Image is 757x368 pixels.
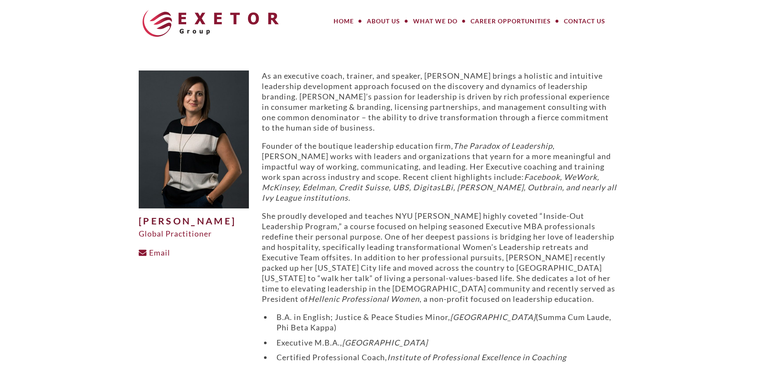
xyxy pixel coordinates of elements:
[272,352,618,362] li: Certified Professional Coach,
[262,70,618,133] p: As an executive coach, trainer, and speaker, [PERSON_NAME] brings a holistic and intuitive leader...
[557,13,612,30] a: Contact Us
[262,211,618,304] p: She proudly developed and teaches NYU [PERSON_NAME] highly coveted “Inside-Out Leadership Program...
[143,10,279,37] img: The Exetor Group
[139,70,249,208] img: Valia-G-500x625.jpg
[139,248,170,257] a: Email
[453,141,553,150] em: The Paradox of Leadership
[262,182,617,202] em: Edelman, Credit Suisse, UBS, DigitasLBi, [PERSON_NAME], Outbrain, and nearly all Ivy League insti...
[272,337,618,348] li: Executive M.B.A.,
[450,312,536,322] em: [GEOGRAPHIC_DATA]
[360,13,407,30] a: About Us
[308,294,420,304] em: Hellenic Professional Women
[327,13,360,30] a: Home
[464,13,557,30] a: Career Opportunities
[262,172,599,192] em: Facebook, WeWork, McKinsey,
[342,338,428,347] em: [GEOGRAPHIC_DATA]
[387,352,566,362] em: Institute of Professional Excellence in Coaching
[407,13,464,30] a: What We Do
[272,312,618,333] li: B.A. in English; Justice & Peace Studies Minor, (Summa Cum Laude, Phi Beta Kappa)
[139,228,249,239] div: Global Practitioner
[262,141,618,203] p: Founder of the boutique leadership education firm, , [PERSON_NAME] works with leaders and organiz...
[139,216,249,227] h1: [PERSON_NAME]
